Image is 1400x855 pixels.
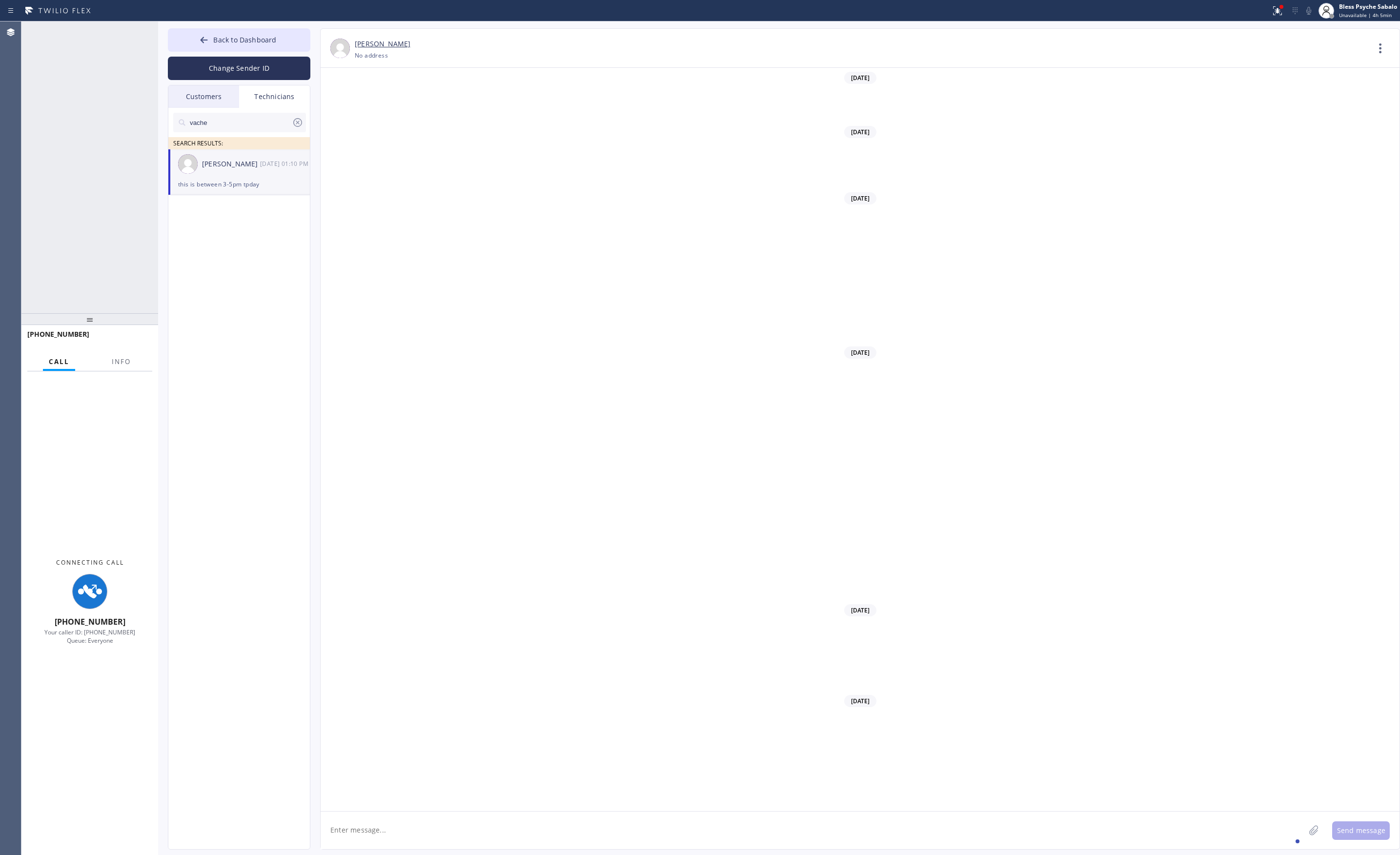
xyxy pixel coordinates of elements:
span: [PHONE_NUMBER] [27,329,89,339]
span: Back to Dashboard [213,35,276,44]
img: user.png [178,154,198,174]
span: Unavailable | 4h 5min [1339,12,1392,19]
span: [DATE] [844,126,876,138]
button: Info [106,352,137,371]
div: 08/26/2025 9:10 AM [260,158,311,169]
span: Connecting Call [56,558,124,567]
div: [PERSON_NAME] [202,159,260,170]
div: Technicians [239,85,310,108]
button: Send message [1332,821,1390,840]
span: [DATE] [844,604,876,616]
div: No address [355,50,388,61]
span: Info [112,357,131,366]
a: [PERSON_NAME] [355,39,410,50]
span: Call [49,357,69,366]
button: Mute [1302,4,1316,18]
span: [DATE] [844,192,876,204]
button: Back to Dashboard [168,28,310,52]
span: [PHONE_NUMBER] [55,616,125,627]
button: Call [43,352,75,371]
button: Change Sender ID [168,57,310,80]
span: SEARCH RESULTS: [173,139,223,147]
span: [DATE] [844,346,876,359]
span: [DATE] [844,695,876,707]
div: Customers [168,85,239,108]
div: this is between 3-5pm tpday [178,179,300,190]
div: Bless Psyche Sabalo [1339,2,1397,11]
span: [DATE] [844,72,876,84]
img: user.png [330,39,350,58]
span: Your caller ID: [PHONE_NUMBER] Queue: Everyone [44,628,135,645]
input: Search [189,113,292,132]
